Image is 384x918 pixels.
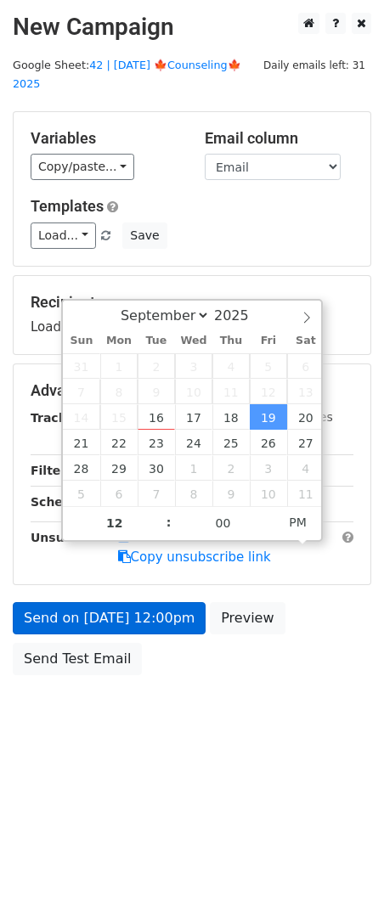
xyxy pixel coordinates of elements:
span: Daily emails left: 31 [257,56,371,75]
h5: Advanced [31,381,353,400]
span: September 25, 2025 [212,430,250,455]
span: September 7, 2025 [63,379,100,404]
strong: Schedule [31,495,92,509]
span: September 23, 2025 [138,430,175,455]
strong: Filters [31,464,74,477]
label: UTM Codes [266,408,332,426]
input: Year [210,307,271,324]
span: Click to toggle [274,505,321,539]
span: September 4, 2025 [212,353,250,379]
span: September 3, 2025 [175,353,212,379]
div: Loading... [31,293,353,337]
span: Mon [100,335,138,346]
a: Send on [DATE] 12:00pm [13,602,206,634]
input: Hour [63,506,167,540]
span: October 1, 2025 [175,455,212,481]
span: September 22, 2025 [100,430,138,455]
span: September 8, 2025 [100,379,138,404]
span: September 19, 2025 [250,404,287,430]
span: September 29, 2025 [100,455,138,481]
a: Preview [210,602,285,634]
span: September 20, 2025 [287,404,325,430]
span: September 6, 2025 [287,353,325,379]
span: September 26, 2025 [250,430,287,455]
span: September 27, 2025 [287,430,325,455]
span: October 9, 2025 [212,481,250,506]
a: Load... [31,222,96,249]
a: 42 | [DATE] 🍁Counseling🍁 2025 [13,59,241,91]
span: Fri [250,335,287,346]
strong: Tracking [31,411,88,425]
strong: Unsubscribe [31,531,114,544]
span: October 8, 2025 [175,481,212,506]
span: October 4, 2025 [287,455,325,481]
span: September 24, 2025 [175,430,212,455]
span: October 5, 2025 [63,481,100,506]
a: Send Test Email [13,643,142,675]
span: September 13, 2025 [287,379,325,404]
span: September 9, 2025 [138,379,175,404]
span: October 7, 2025 [138,481,175,506]
span: September 17, 2025 [175,404,212,430]
span: October 11, 2025 [287,481,325,506]
span: September 30, 2025 [138,455,175,481]
span: October 6, 2025 [100,481,138,506]
h2: New Campaign [13,13,371,42]
span: Thu [212,335,250,346]
a: Daily emails left: 31 [257,59,371,71]
iframe: Chat Widget [299,836,384,918]
span: September 16, 2025 [138,404,175,430]
input: Minute [172,506,275,540]
span: September 5, 2025 [250,353,287,379]
span: Sun [63,335,100,346]
span: September 18, 2025 [212,404,250,430]
span: Sat [287,335,325,346]
span: October 10, 2025 [250,481,287,506]
small: Google Sheet: [13,59,241,91]
span: September 12, 2025 [250,379,287,404]
h5: Recipients [31,293,353,312]
span: September 28, 2025 [63,455,100,481]
h5: Email column [205,129,353,148]
span: September 11, 2025 [212,379,250,404]
span: October 3, 2025 [250,455,287,481]
button: Save [122,222,167,249]
span: Tue [138,335,175,346]
span: September 1, 2025 [100,353,138,379]
a: Copy unsubscribe link [118,549,271,565]
span: September 15, 2025 [100,404,138,430]
span: : [167,505,172,539]
span: September 10, 2025 [175,379,212,404]
span: Wed [175,335,212,346]
a: Templates [31,197,104,215]
span: September 2, 2025 [138,353,175,379]
span: September 14, 2025 [63,404,100,430]
a: Copy/paste... [31,154,134,180]
span: October 2, 2025 [212,455,250,481]
span: August 31, 2025 [63,353,100,379]
h5: Variables [31,129,179,148]
span: September 21, 2025 [63,430,100,455]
